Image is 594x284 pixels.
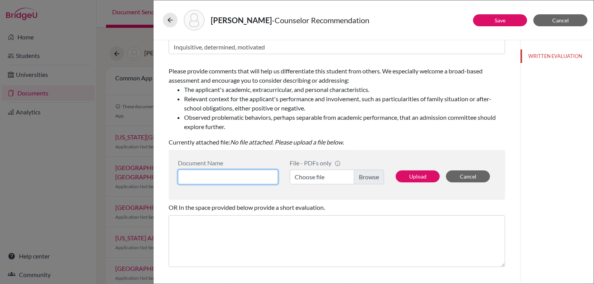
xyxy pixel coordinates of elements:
strong: [PERSON_NAME] [211,15,272,25]
span: - Counselor Recommendation [272,15,369,25]
span: info [335,160,341,167]
div: Document Name [178,159,278,167]
button: WRITTEN EVALUATION [521,49,594,63]
button: Cancel [446,170,490,182]
li: Relevant context for the applicant's performance and involvement, such as particularities of fami... [184,94,505,113]
li: Observed problematic behaviors, perhaps separable from academic performance, that an admission co... [184,113,505,131]
li: The applicant's academic, extracurricular, and personal characteristics. [184,85,505,94]
label: Choose file [290,170,384,184]
div: File - PDFs only [290,159,384,167]
div: Currently attached file: [169,63,505,150]
i: No file attached. Please upload a file below. [230,138,344,146]
span: OR In the space provided below provide a short evaluation. [169,204,325,211]
button: Upload [396,170,440,182]
span: Please provide comments that will help us differentiate this student from others. We especially w... [169,67,505,131]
